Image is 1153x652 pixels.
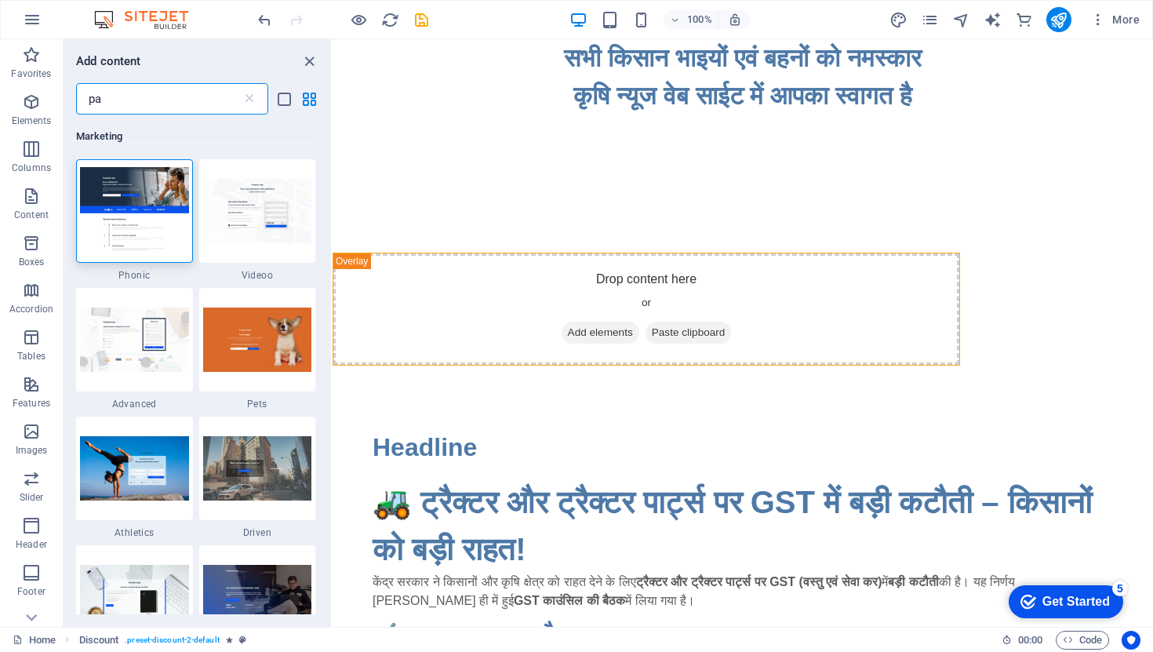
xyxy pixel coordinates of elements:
button: More [1084,7,1146,32]
span: Athletics [76,526,193,539]
i: Publish [1049,11,1068,29]
button: pages [921,10,940,29]
span: Driven [199,526,316,539]
span: : [1029,634,1031,646]
i: Commerce [1015,11,1033,29]
img: Screenshot_2019-06-19SitejetTemplate-BlankRedesign-Berlin6.png [80,308,189,371]
p: Content [14,209,49,221]
i: This element is a customizable preset [239,636,246,644]
button: commerce [1015,10,1034,29]
p: Features [13,397,50,410]
i: On resize automatically adjust zoom level to fit chosen device. [728,13,742,27]
span: Videoo [199,269,316,282]
p: Favorites [11,67,51,80]
img: Screenshot_2019-06-19SitejetTemplate-BlankRedesign-Berlin3.png [80,436,189,500]
button: reload [380,10,399,29]
i: Pages (Ctrl+Alt+S) [921,11,939,29]
button: design [889,10,908,29]
i: Element contains an animation [226,636,233,644]
span: . preset-discount-2-default [125,631,219,650]
div: Videoo [199,159,316,282]
p: Columns [12,162,51,174]
p: Images [16,444,48,457]
i: Design (Ctrl+Alt+Y) [889,11,907,29]
div: Phonic [76,159,193,282]
h6: Add content [76,52,141,71]
a: Click to cancel selection. Double-click to open Pages [13,631,56,650]
img: Screenshot_2019-06-19SitejetTemplate-BlankRedesign-Berlin1.png [203,565,312,628]
div: Driven [199,417,316,539]
button: Code [1056,631,1109,650]
div: Get Started [46,17,114,31]
div: Drop content here [1,214,627,326]
button: navigator [952,10,971,29]
img: Editor Logo [90,10,208,29]
p: Slider [20,491,44,504]
div: 5 [116,3,132,19]
div: Athletics [76,417,193,539]
button: list-view [275,89,293,108]
p: Elements [12,115,52,127]
h6: 100% [687,10,712,29]
h6: Session time [1002,631,1043,650]
span: More [1090,12,1140,27]
img: Screenshot_2019-06-19SitejetTemplate-BlankRedesign-Berlin5.png [203,179,312,242]
span: Code [1063,631,1102,650]
span: Paste clipboard [313,282,399,304]
i: Undo: Delete elements (Ctrl+Z) [256,11,274,29]
i: AI Writer [984,11,1002,29]
nav: breadcrumb [79,631,246,650]
button: grid-view [300,89,318,108]
span: Add elements [229,282,307,304]
span: 00 00 [1018,631,1042,650]
p: Tables [17,350,45,362]
button: close panel [300,52,318,71]
div: Get Started 5 items remaining, 0% complete [13,8,127,41]
p: Accordion [9,303,53,315]
img: Screenshot_2019-06-19SitejetTemplate-BlankRedesign-Berlin2.png [80,565,189,628]
h6: Marketing [76,127,315,146]
span: Advanced [76,398,193,410]
button: publish [1046,7,1071,32]
span: Phonic [76,269,193,282]
img: Screenshot_2019-06-19SitejetTemplate-BlankRedesign-Berlin7.png [80,167,189,254]
img: Screenshot_2019-06-19SitejetTemplate-BlankRedesign-Berlin2.jpg [203,436,312,500]
span: Click to select. Double-click to edit [79,631,119,650]
button: text_generator [984,10,1002,29]
i: Save (Ctrl+S) [413,11,431,29]
button: Usercentrics [1122,631,1140,650]
p: Header [16,538,47,551]
p: Boxes [19,256,45,268]
div: Advanced [76,288,193,410]
img: Screenshot_2019-06-19SitejetTemplate-BlankRedesign-Berlin4.png [203,308,312,371]
span: Pets [199,398,316,410]
button: 100% [664,10,719,29]
input: Search [76,83,242,115]
i: Navigator [952,11,970,29]
button: undo [255,10,274,29]
button: save [412,10,431,29]
p: Footer [17,585,45,598]
div: Pets [199,288,316,410]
